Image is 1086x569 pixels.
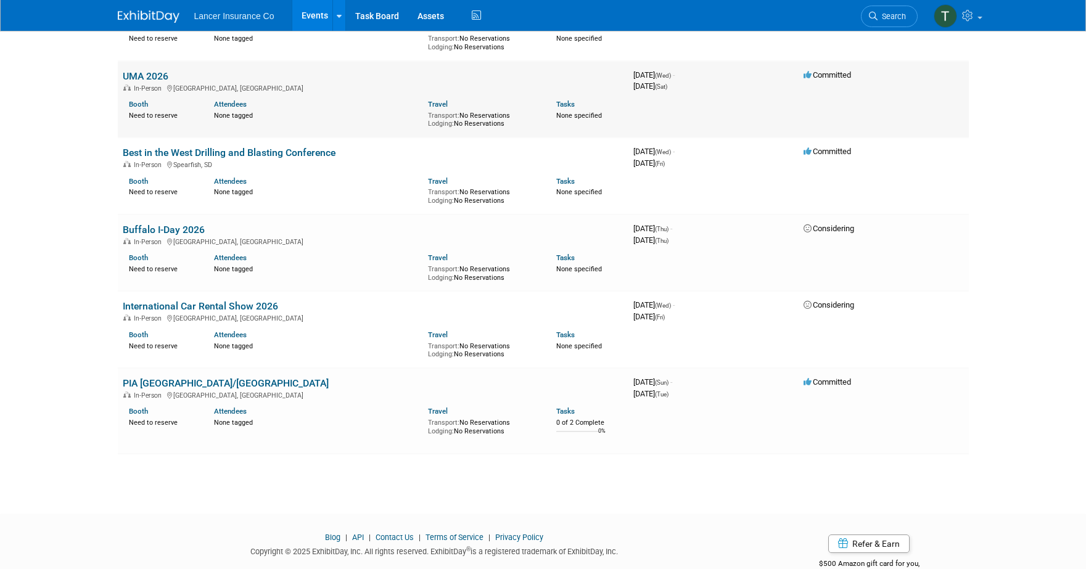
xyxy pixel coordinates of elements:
span: In-Person [134,84,165,92]
div: Need to reserve [129,109,196,120]
a: Refer & Earn [828,534,910,553]
sup: ® [466,546,471,552]
span: - [670,224,672,233]
div: None tagged [214,109,419,120]
img: Terrence Forrest [934,4,957,28]
div: None tagged [214,263,419,274]
span: Considering [804,300,854,309]
span: None specified [556,112,602,120]
a: PIA [GEOGRAPHIC_DATA]/[GEOGRAPHIC_DATA] [123,377,329,389]
a: Booth [129,253,148,262]
a: Search [861,6,918,27]
span: (Sun) [655,379,668,386]
a: Tasks [556,407,575,415]
a: Attendees [214,100,247,108]
a: Booth [129,407,148,415]
span: Transport: [428,35,459,43]
div: None tagged [214,340,419,351]
a: Best in the West Drilling and Blasting Conference [123,147,335,158]
div: None tagged [214,32,419,43]
span: (Wed) [655,149,671,155]
div: No Reservations No Reservations [428,109,538,128]
img: In-Person Event [123,314,131,321]
span: Search [878,12,906,21]
span: In-Person [134,161,165,169]
span: None specified [556,342,602,350]
a: Attendees [214,177,247,186]
span: [DATE] [633,389,668,398]
span: Lodging: [428,197,454,205]
a: Tasks [556,253,575,262]
span: Transport: [428,188,459,196]
span: | [485,533,493,542]
div: No Reservations No Reservations [428,32,538,51]
span: [DATE] [633,158,665,168]
a: Attendees [214,23,247,32]
span: Transport: [428,112,459,120]
span: | [342,533,350,542]
a: Attendees [214,330,247,339]
span: [DATE] [633,312,665,321]
span: Lancer Insurance Co [194,11,274,21]
span: - [673,70,675,80]
span: Lodging: [428,120,454,128]
span: None specified [556,35,602,43]
div: Need to reserve [129,186,196,197]
span: [DATE] [633,81,667,91]
span: Committed [804,70,851,80]
a: Booth [129,177,148,186]
a: Travel [428,407,448,415]
div: Need to reserve [129,340,196,351]
span: (Thu) [655,237,668,244]
div: Need to reserve [129,263,196,274]
span: Lodging: [428,43,454,51]
div: [GEOGRAPHIC_DATA], [GEOGRAPHIC_DATA] [123,236,623,246]
span: None specified [556,265,602,273]
div: [GEOGRAPHIC_DATA], [GEOGRAPHIC_DATA] [123,390,623,399]
a: Travel [428,253,448,262]
img: In-Person Event [123,161,131,167]
span: [DATE] [633,147,675,156]
span: [DATE] [633,235,668,245]
span: [DATE] [633,377,672,387]
span: Lodging: [428,350,454,358]
span: Lodging: [428,427,454,435]
a: Terms of Service [426,533,483,542]
img: In-Person Event [123,391,131,398]
span: Lodging: [428,274,454,282]
span: Transport: [428,419,459,427]
span: | [416,533,424,542]
span: In-Person [134,314,165,322]
div: No Reservations No Reservations [428,186,538,205]
div: No Reservations No Reservations [428,263,538,282]
span: | [366,533,374,542]
a: Tasks [556,330,575,339]
div: No Reservations No Reservations [428,416,538,435]
div: [GEOGRAPHIC_DATA], [GEOGRAPHIC_DATA] [123,313,623,322]
a: Travel [428,177,448,186]
span: (Thu) [655,226,668,232]
div: [GEOGRAPHIC_DATA], [GEOGRAPHIC_DATA] [123,83,623,92]
div: Need to reserve [129,32,196,43]
a: Privacy Policy [495,533,543,542]
span: Transport: [428,342,459,350]
a: Booth [129,330,148,339]
span: None specified [556,188,602,196]
span: (Wed) [655,72,671,79]
a: Attendees [214,407,247,415]
a: Booth [129,100,148,108]
span: [DATE] [633,224,672,233]
a: Travel [428,100,448,108]
span: Committed [804,147,851,156]
a: Tasks [556,100,575,108]
a: Travel [428,330,448,339]
a: Attendees [214,253,247,262]
span: (Wed) [655,302,671,309]
a: Tasks [556,23,575,32]
a: Booth [129,23,148,32]
div: Spearfish, SD [123,159,623,169]
span: In-Person [134,391,165,399]
span: [DATE] [633,300,675,309]
img: In-Person Event [123,238,131,244]
img: In-Person Event [123,84,131,91]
